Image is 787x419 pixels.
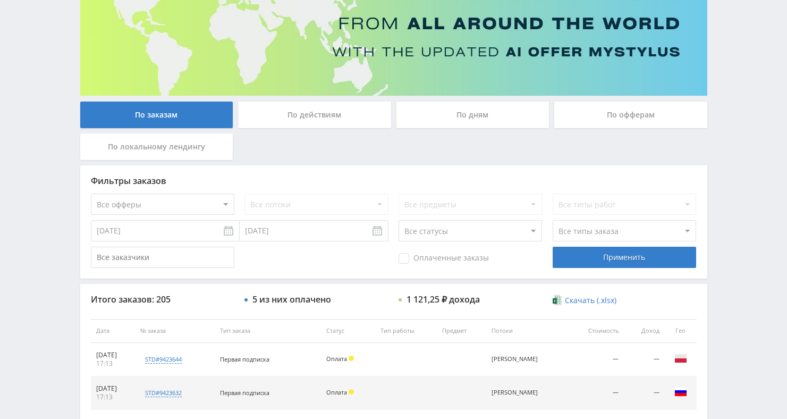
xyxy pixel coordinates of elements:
[326,355,347,363] span: Оплата
[375,319,437,343] th: Тип работы
[96,351,130,359] div: [DATE]
[624,376,664,410] td: —
[321,319,375,343] th: Статус
[407,295,480,304] div: 1 121,25 ₽ дохода
[565,296,616,305] span: Скачать (.xlsx)
[566,343,624,376] td: —
[80,133,233,160] div: По локальному лендингу
[566,376,624,410] td: —
[326,388,347,396] span: Оплата
[554,102,707,128] div: По офферам
[96,384,130,393] div: [DATE]
[135,319,215,343] th: № заказа
[665,319,697,343] th: Гео
[252,295,331,304] div: 5 из них оплачено
[486,319,566,343] th: Потоки
[553,247,696,268] div: Применить
[437,319,486,343] th: Предмет
[238,102,391,128] div: По действиям
[96,359,130,368] div: 17:13
[91,176,697,186] div: Фильтры заказов
[624,343,664,376] td: —
[624,319,664,343] th: Доход
[566,319,624,343] th: Стоимость
[91,319,135,343] th: Дата
[80,102,233,128] div: По заказам
[215,319,321,343] th: Тип заказа
[492,356,539,363] div: Ringo
[492,389,539,396] div: Ringo
[349,389,354,395] span: Холд
[96,393,130,401] div: 17:13
[220,389,269,397] span: Первая подписка
[674,352,687,365] img: pol.png
[91,295,234,304] div: Итого заказов: 205
[91,247,234,268] input: Все заказчики
[220,355,269,363] span: Первая подписка
[553,295,562,305] img: xlsx
[396,102,549,128] div: По дням
[553,295,616,306] a: Скачать (.xlsx)
[399,253,489,264] span: Оплаченные заказы
[349,356,354,361] span: Холд
[674,386,687,398] img: rus.png
[145,355,182,364] div: std#9423644
[145,389,182,397] div: std#9423632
